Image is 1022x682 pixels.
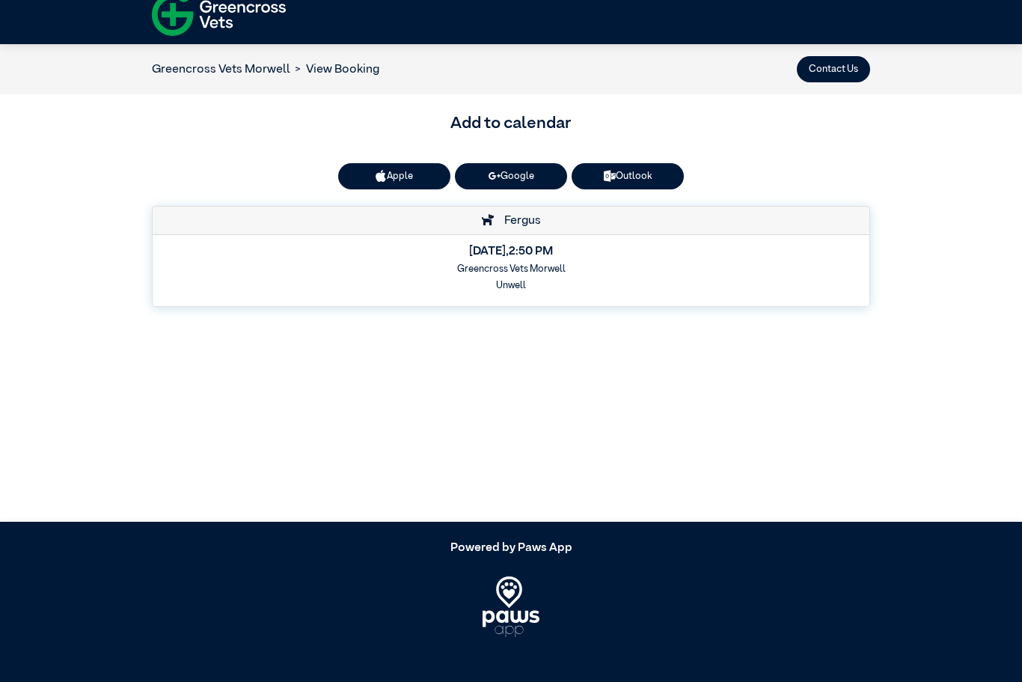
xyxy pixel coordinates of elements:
img: PawsApp [483,576,540,636]
button: Contact Us [797,56,870,82]
a: Google [455,163,567,189]
a: Outlook [572,163,684,189]
h5: [DATE] , 2:50 PM [162,245,860,259]
button: Apple [338,163,450,189]
h3: Add to calendar [152,112,870,137]
h5: Powered by Paws App [152,541,870,555]
span: Fergus [497,215,541,227]
li: View Booking [290,61,379,79]
h6: Unwell [162,280,860,291]
h6: Greencross Vets Morwell [162,264,860,275]
a: Greencross Vets Morwell [152,64,290,76]
nav: breadcrumb [152,61,379,79]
